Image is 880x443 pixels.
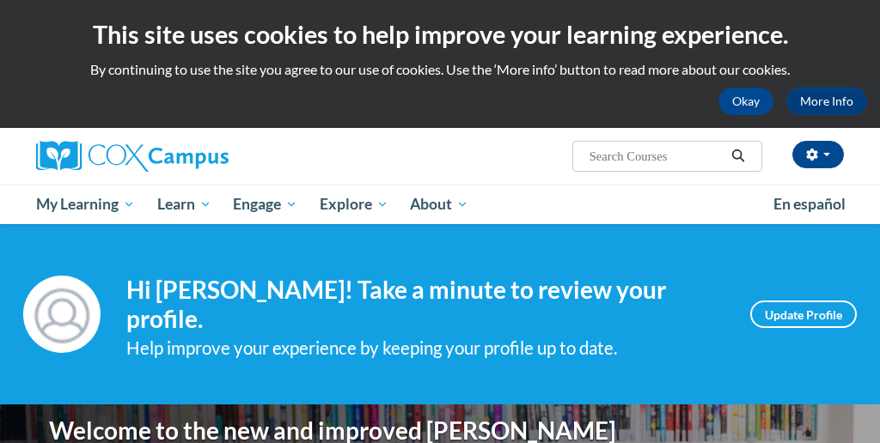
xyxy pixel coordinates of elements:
[725,146,751,167] button: Search
[36,141,229,172] img: Cox Campus
[36,194,135,215] span: My Learning
[792,141,844,168] button: Account Settings
[13,60,867,79] p: By continuing to use the site you agree to our use of cookies. Use the ‘More info’ button to read...
[25,185,146,224] a: My Learning
[23,185,857,224] div: Main menu
[23,276,101,353] img: Profile Image
[773,195,846,213] span: En español
[786,88,867,115] a: More Info
[126,276,724,333] h4: Hi [PERSON_NAME]! Take a minute to review your profile.
[233,194,297,215] span: Engage
[400,185,480,224] a: About
[588,146,725,167] input: Search Courses
[222,185,309,224] a: Engage
[126,334,724,362] div: Help improve your experience by keeping your profile up to date.
[309,185,400,224] a: Explore
[750,300,857,328] a: Update Profile
[320,194,388,215] span: Explore
[718,88,773,115] button: Okay
[13,17,867,52] h2: This site uses cookies to help improve your learning experience.
[36,141,288,172] a: Cox Campus
[410,194,468,215] span: About
[157,194,211,215] span: Learn
[146,185,223,224] a: Learn
[762,186,857,222] a: En español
